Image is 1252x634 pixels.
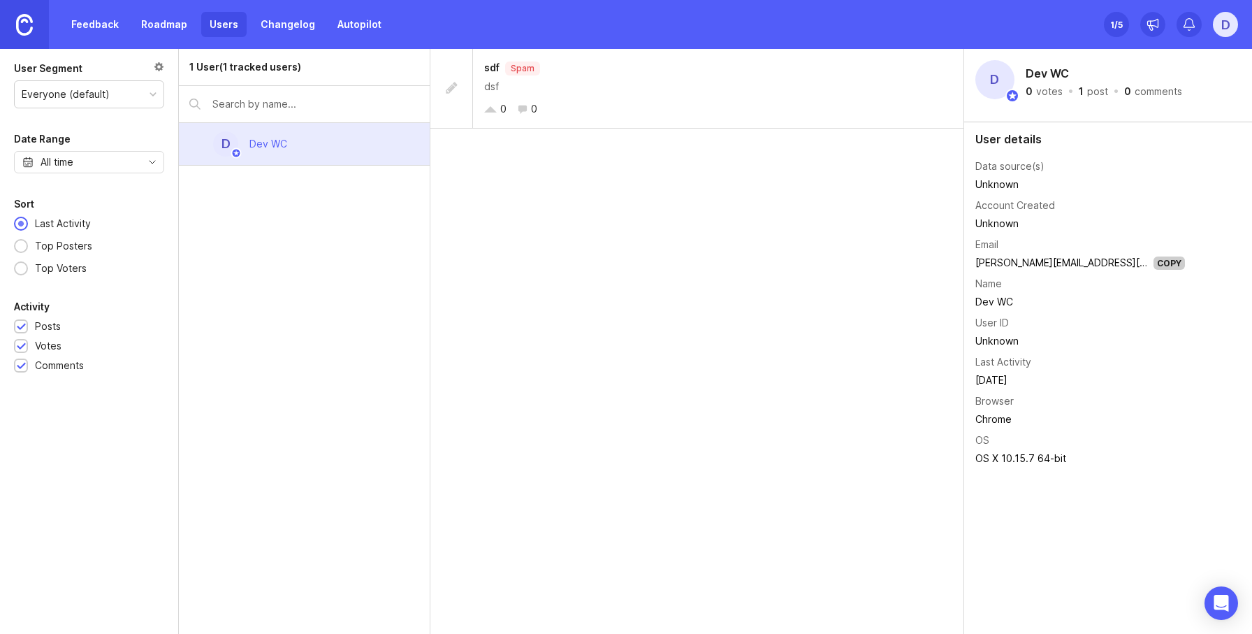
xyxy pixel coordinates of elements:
a: Roadmap [133,12,196,37]
p: Spam [511,63,534,74]
a: [PERSON_NAME][EMAIL_ADDRESS][DOMAIN_NAME] [975,257,1213,268]
a: Autopilot [329,12,390,37]
div: Activity [14,298,50,315]
div: 1 [1079,87,1084,96]
span: sdf [484,62,500,73]
div: Everyone (default) [22,87,110,102]
div: Account Created [975,198,1055,213]
td: OS X 10.15.7 64-bit [975,449,1185,468]
a: Feedback [63,12,127,37]
div: D [213,131,238,157]
div: comments [1135,87,1182,96]
div: 1 User (1 tracked users) [189,59,301,75]
h2: Dev WC [1023,63,1072,84]
svg: toggle icon [141,157,163,168]
div: 1 /5 [1110,15,1123,34]
div: Unknown [975,333,1185,349]
div: Name [975,276,1002,291]
a: Changelog [252,12,323,37]
div: Dev WC [249,136,287,152]
div: Votes [35,338,61,354]
a: Users [201,12,247,37]
div: Last Activity [975,354,1031,370]
input: Search by name... [212,96,419,112]
div: All time [41,154,73,170]
div: 0 [500,101,507,117]
div: Last Activity [28,216,98,231]
div: votes [1036,87,1063,96]
td: Chrome [975,410,1185,428]
div: User ID [975,315,1009,331]
div: Sort [14,196,34,212]
div: Date Range [14,131,71,147]
div: 0 [1026,87,1033,96]
div: User details [975,134,1241,145]
div: Open Intercom Messenger [1204,586,1238,620]
div: User Segment [14,60,82,77]
div: 0 [531,101,537,117]
div: Data source(s) [975,159,1044,174]
div: Browser [975,394,1014,409]
div: Top Posters [28,238,99,254]
div: · [1112,87,1120,96]
img: Canny Home [16,14,33,36]
div: Unknown [975,216,1185,231]
div: 0 [1124,87,1131,96]
a: sdfSpamdsf00 [430,49,963,129]
div: Copy [1153,257,1185,270]
div: · [1067,87,1075,96]
div: Top Voters [28,261,94,276]
td: Dev WC [975,293,1185,311]
img: member badge [231,148,242,159]
div: dsf [484,79,952,94]
div: post [1087,87,1108,96]
button: D [1213,12,1238,37]
div: Email [975,237,998,252]
div: Posts [35,319,61,334]
img: member badge [1005,89,1019,103]
time: [DATE] [975,374,1007,386]
div: Comments [35,358,84,373]
div: D [975,60,1014,99]
td: Unknown [975,175,1185,194]
div: OS [975,433,989,448]
button: 1/5 [1104,12,1129,37]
